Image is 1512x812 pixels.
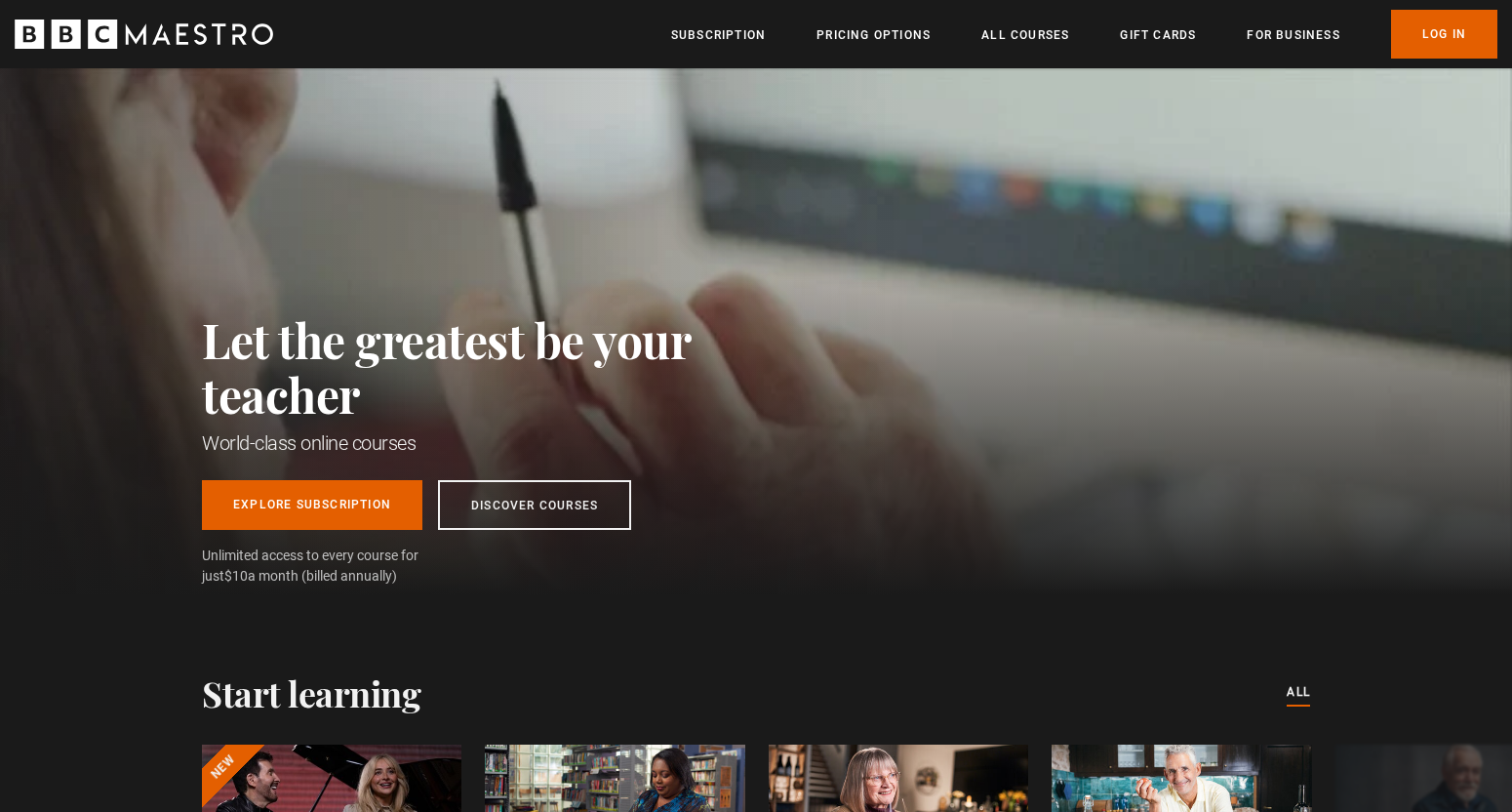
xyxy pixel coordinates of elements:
a: Subscription [671,25,766,45]
a: Explore Subscription [202,480,422,530]
svg: BBC Maestro [15,20,273,49]
h2: Let the greatest be your teacher [202,312,777,422]
h1: World-class online courses [202,429,777,457]
span: Unlimited access to every course for just a month (billed annually) [202,546,465,587]
a: All Courses [981,25,1069,45]
a: For business [1247,25,1339,45]
a: All [1287,682,1310,704]
a: Log In [1391,10,1497,59]
h2: Start learning [202,672,420,713]
span: $10 [224,568,248,584]
a: Pricing Options [816,25,931,45]
a: Gift Cards [1120,25,1196,45]
nav: Primary [671,10,1497,59]
a: Discover Courses [438,480,631,530]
